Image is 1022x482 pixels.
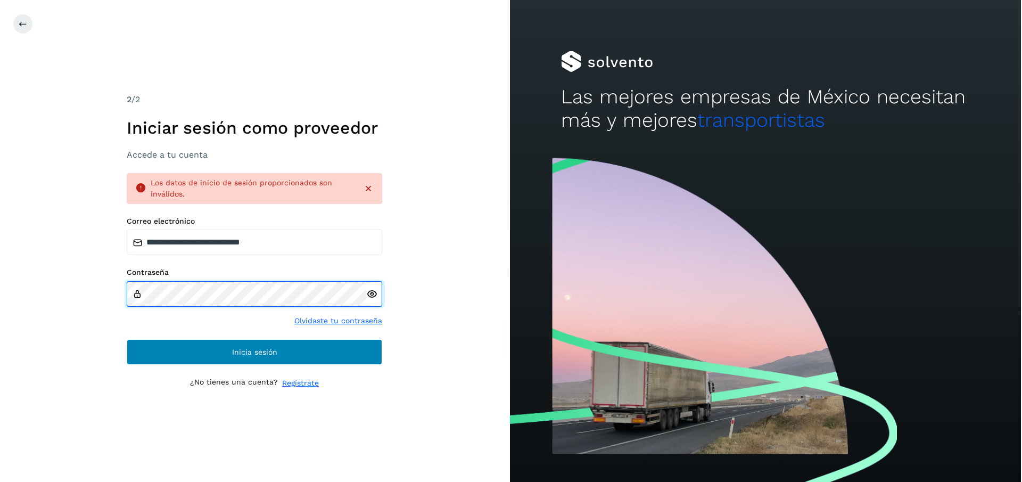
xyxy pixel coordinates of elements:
[697,109,825,132] span: transportistas
[190,378,278,389] p: ¿No tienes una cuenta?
[127,118,382,138] h1: Iniciar sesión como proveedor
[294,315,382,326] a: Olvidaste tu contraseña
[127,268,382,277] label: Contraseña
[561,85,970,133] h2: Las mejores empresas de México necesitan más y mejores
[282,378,319,389] a: Regístrate
[151,177,355,200] div: Los datos de inicio de sesión proporcionados son inválidos.
[127,339,382,365] button: Inicia sesión
[232,348,277,356] span: Inicia sesión
[127,217,382,226] label: Correo electrónico
[127,94,131,104] span: 2
[127,93,382,106] div: /2
[127,150,382,160] h3: Accede a tu cuenta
